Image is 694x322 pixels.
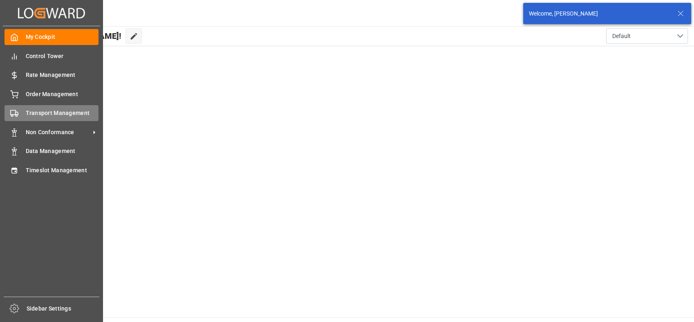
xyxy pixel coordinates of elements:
[4,143,99,159] a: Data Management
[529,9,669,18] div: Welcome, [PERSON_NAME]
[26,109,99,117] span: Transport Management
[4,105,99,121] a: Transport Management
[4,48,99,64] a: Control Tower
[26,128,90,137] span: Non Conformance
[26,33,99,41] span: My Cockpit
[26,147,99,155] span: Data Management
[26,90,99,99] span: Order Management
[606,28,688,44] button: open menu
[4,162,99,178] a: Timeslot Management
[26,52,99,61] span: Control Tower
[26,166,99,175] span: Timeslot Management
[4,29,99,45] a: My Cockpit
[612,32,631,41] span: Default
[26,71,99,79] span: Rate Management
[27,304,100,313] span: Sidebar Settings
[4,67,99,83] a: Rate Management
[4,86,99,102] a: Order Management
